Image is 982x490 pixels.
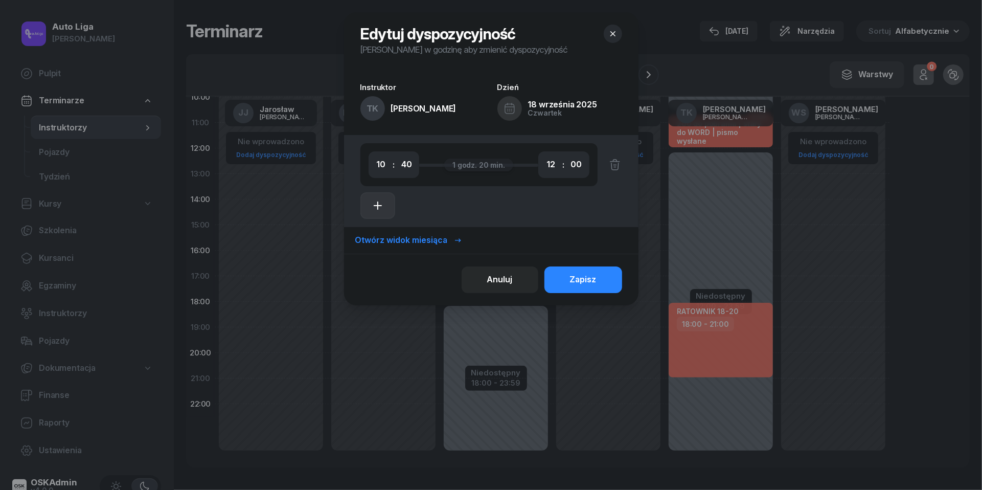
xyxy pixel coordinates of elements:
h1: Edytuj dyspozycyjność [360,25,568,43]
div: [PERSON_NAME] [391,104,456,113]
button: Anuluj [462,266,538,293]
div: Anuluj [487,273,513,286]
span: TK [367,104,379,113]
div: : [393,159,395,171]
div: : [563,159,565,171]
div: Otwórz widok miesiąca [355,234,462,247]
button: Zapisz [544,266,622,293]
div: Zapisz [570,273,597,286]
span: czwartek [528,108,562,117]
span: 18 września 2025 [528,99,597,109]
p: [PERSON_NAME] w godzinę aby zmienić dyspozycyjność [360,43,568,57]
div: 1 godz. 20 min. [444,159,513,171]
button: Otwórz widok miesiąca [344,227,473,254]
